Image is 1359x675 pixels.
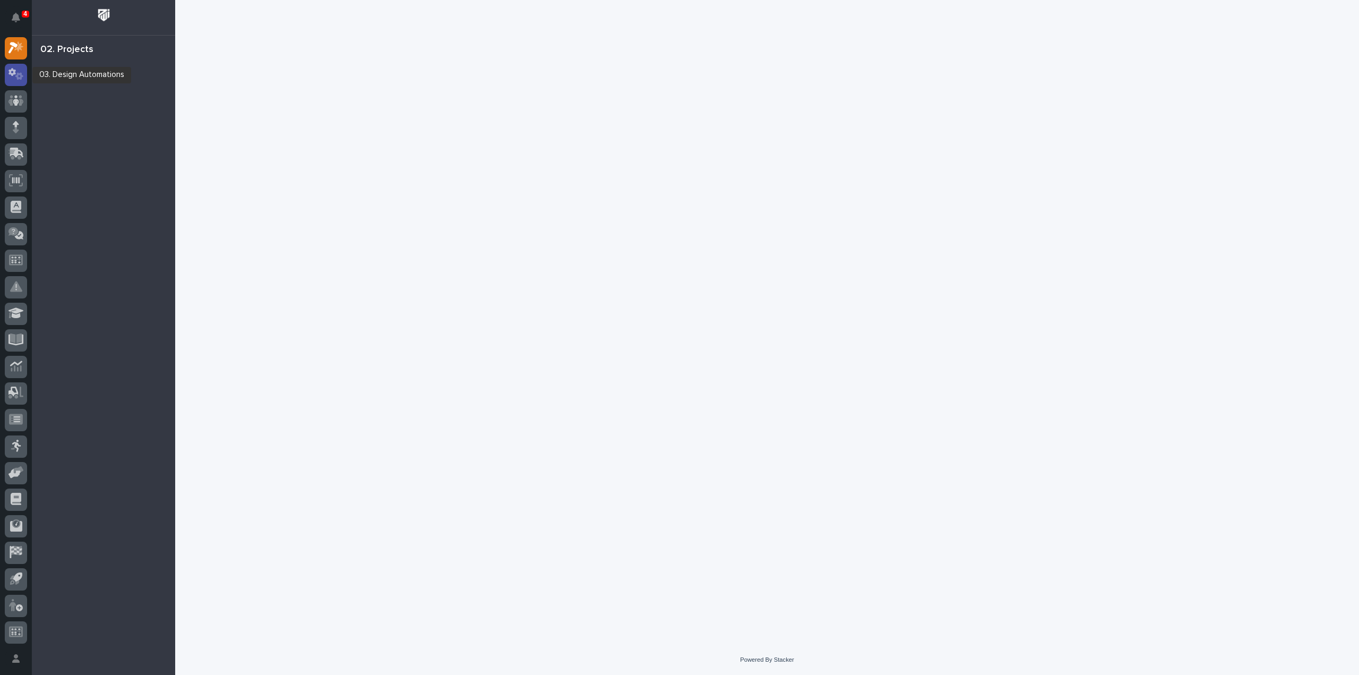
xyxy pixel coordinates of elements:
div: 02. Projects [40,44,93,56]
img: Workspace Logo [94,5,114,25]
button: Notifications [5,6,27,29]
a: Powered By Stacker [740,656,794,663]
div: Notifications4 [13,13,27,30]
p: 4 [23,10,27,18]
